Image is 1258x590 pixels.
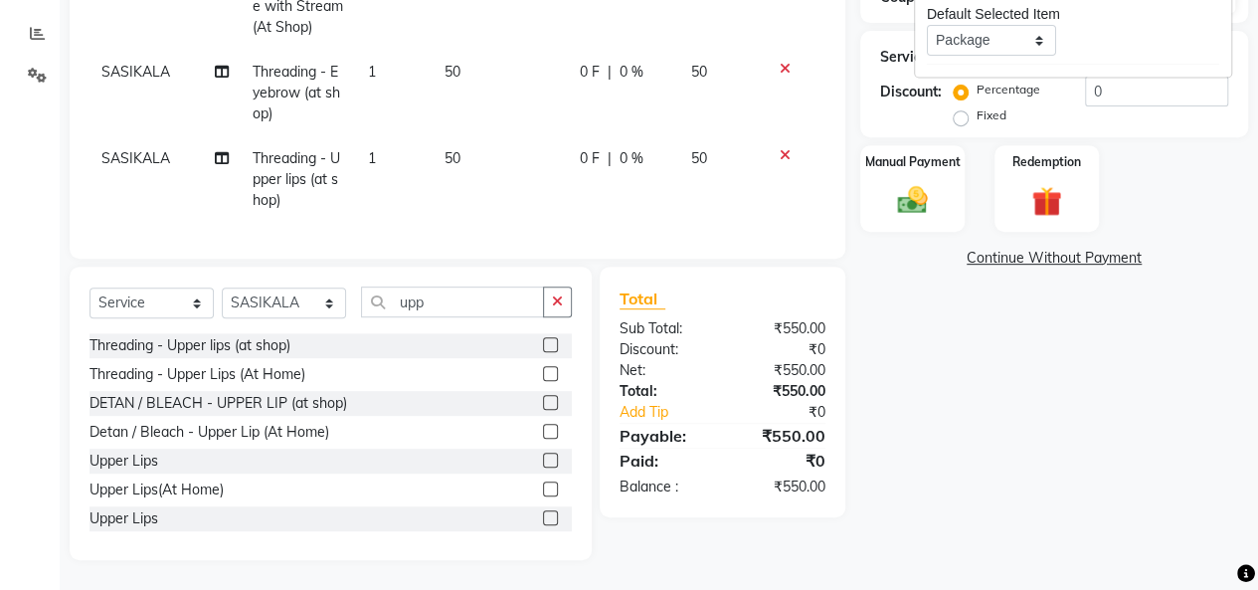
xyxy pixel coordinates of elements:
a: Add Tip [605,402,742,423]
label: Manual Payment [865,153,961,171]
div: Sub Total: [605,318,723,339]
div: Total: [605,381,723,402]
label: Redemption [1012,153,1081,171]
div: ₹550.00 [722,477,840,497]
img: _cash.svg [888,183,937,218]
div: ₹550.00 [722,360,840,381]
div: DETAN / BLEACH - UPPER LIP (at shop) [90,393,347,414]
span: 0 F [580,148,600,169]
span: 1 [368,63,376,81]
div: Discount: [605,339,723,360]
div: Threading - Upper Lips (At Home) [90,364,305,385]
div: Net: [605,360,723,381]
span: 0 % [620,148,643,169]
div: Upper Lips(At Home) [90,480,224,500]
div: Detan / Bleach - Upper Lip (At Home) [90,422,329,443]
span: Threading - Upper lips (at shop) [253,149,340,209]
span: | [608,148,612,169]
span: 50 [445,149,460,167]
span: 50 [445,63,460,81]
div: Payable: [605,424,723,448]
div: ₹550.00 [722,318,840,339]
span: 50 [691,149,707,167]
div: ₹0 [722,449,840,473]
div: ₹0 [742,402,840,423]
div: Paid: [605,449,723,473]
a: Continue Without Payment [864,248,1244,269]
div: Upper Lips [90,508,158,529]
span: SASIKALA [101,63,170,81]
span: Total [620,289,665,309]
div: ₹0 [722,339,840,360]
div: Balance : [605,477,723,497]
label: Fixed [977,106,1006,124]
div: ₹550.00 [722,381,840,402]
span: 1 [368,149,376,167]
span: Threading - Eyebrow (at shop) [253,63,340,122]
div: ₹550.00 [722,424,840,448]
label: Percentage [977,81,1040,98]
img: _gift.svg [1022,183,1071,220]
span: 50 [691,63,707,81]
div: Discount: [880,82,942,102]
div: Default Selected Item [927,5,1219,26]
span: 0 F [580,62,600,83]
div: Threading - Upper lips (at shop) [90,335,290,356]
span: | [608,62,612,83]
span: 0 % [620,62,643,83]
input: Search or Scan [361,287,544,317]
span: SASIKALA [101,149,170,167]
div: Upper Lips [90,451,158,472]
div: Service Total: [880,47,971,68]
